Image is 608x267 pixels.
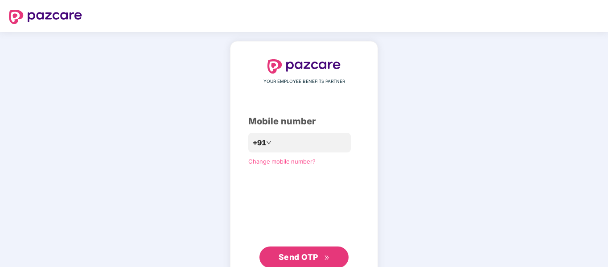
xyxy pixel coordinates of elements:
img: logo [9,10,82,24]
span: double-right [324,255,330,261]
div: Mobile number [248,115,360,128]
span: +91 [253,137,266,148]
img: logo [267,59,341,74]
span: Send OTP [279,252,318,262]
span: down [266,140,271,145]
a: Change mobile number? [248,158,316,165]
span: YOUR EMPLOYEE BENEFITS PARTNER [263,78,345,85]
